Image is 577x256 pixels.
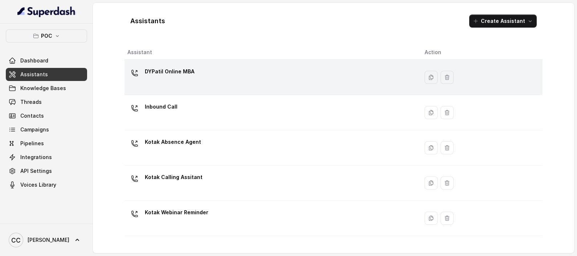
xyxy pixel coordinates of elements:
[20,98,42,106] span: Threads
[145,136,201,148] p: Kotak Absence Agent
[20,181,56,188] span: Voices Library
[6,54,87,67] a: Dashboard
[41,32,52,40] p: POC
[6,82,87,95] a: Knowledge Bases
[469,15,537,28] button: Create Assistant
[6,164,87,178] a: API Settings
[28,236,69,244] span: [PERSON_NAME]
[124,45,419,60] th: Assistant
[145,207,208,218] p: Kotak Webinar Reminder
[6,96,87,109] a: Threads
[145,101,177,113] p: Inbound Call
[6,137,87,150] a: Pipelines
[6,230,87,250] a: [PERSON_NAME]
[6,68,87,81] a: Assistants
[6,151,87,164] a: Integrations
[6,123,87,136] a: Campaigns
[20,57,48,64] span: Dashboard
[20,112,44,119] span: Contacts
[20,71,48,78] span: Assistants
[20,167,52,175] span: API Settings
[6,109,87,122] a: Contacts
[130,15,165,27] h1: Assistants
[17,6,76,17] img: light.svg
[6,178,87,191] a: Voices Library
[20,126,49,133] span: Campaigns
[6,29,87,42] button: POC
[20,154,52,161] span: Integrations
[11,236,21,244] text: CC
[145,66,195,77] p: DYPatil Online MBA
[145,171,202,183] p: Kotak Calling Assitant
[419,45,543,60] th: Action
[20,140,44,147] span: Pipelines
[20,85,66,92] span: Knowledge Bases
